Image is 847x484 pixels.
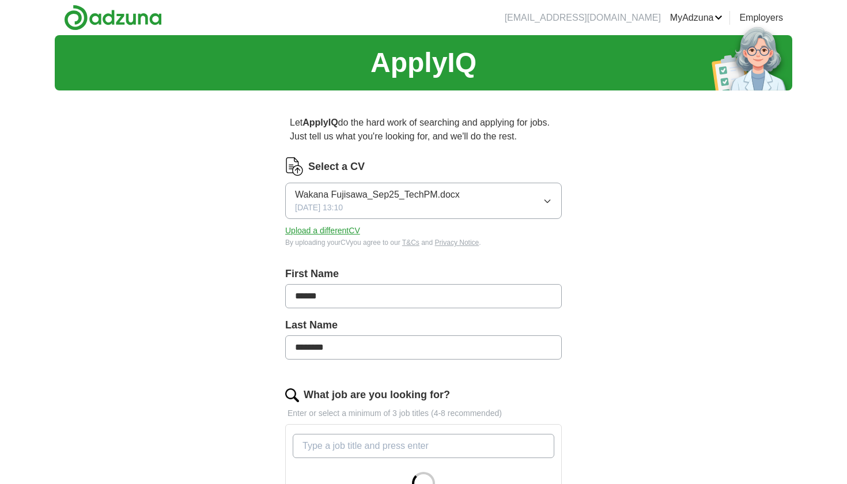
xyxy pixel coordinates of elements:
div: By uploading your CV you agree to our and . [285,237,562,248]
button: Upload a differentCV [285,225,360,237]
label: Select a CV [308,159,365,175]
a: Employers [739,11,783,25]
p: Enter or select a minimum of 3 job titles (4-8 recommended) [285,407,562,419]
img: Adzuna logo [64,5,162,31]
span: Wakana Fujisawa_Sep25_TechPM.docx [295,188,460,202]
p: Let do the hard work of searching and applying for jobs. Just tell us what you're looking for, an... [285,111,562,148]
span: [DATE] 13:10 [295,202,343,214]
li: [EMAIL_ADDRESS][DOMAIN_NAME] [505,11,661,25]
input: Type a job title and press enter [293,434,554,458]
img: search.png [285,388,299,402]
a: T&Cs [402,239,419,247]
strong: ApplyIQ [302,118,338,127]
a: MyAdzuna [670,11,723,25]
a: Privacy Notice [435,239,479,247]
label: What job are you looking for? [304,387,450,403]
label: First Name [285,266,562,282]
img: CV Icon [285,157,304,176]
h1: ApplyIQ [370,42,477,84]
button: Wakana Fujisawa_Sep25_TechPM.docx[DATE] 13:10 [285,183,562,219]
label: Last Name [285,317,562,333]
